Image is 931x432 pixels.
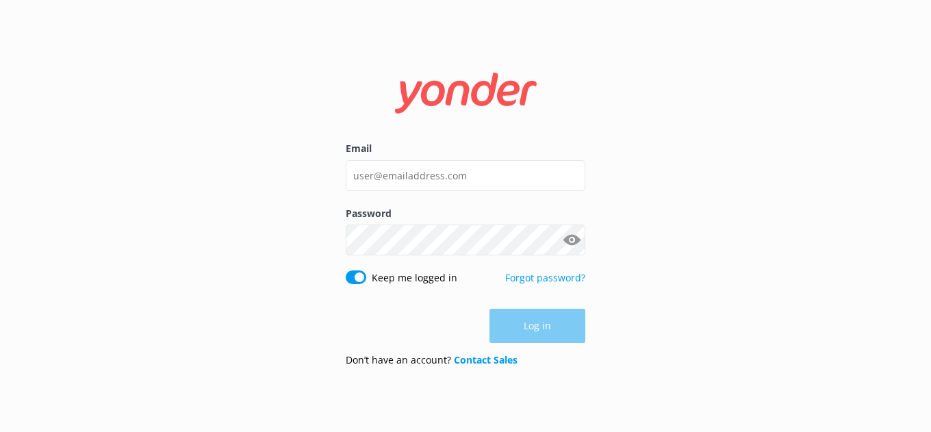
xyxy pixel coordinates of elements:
input: user@emailaddress.com [346,160,585,191]
a: Contact Sales [454,353,518,366]
label: Password [346,206,585,221]
label: Email [346,141,585,156]
label: Keep me logged in [372,270,457,285]
button: Show password [558,227,585,254]
p: Don’t have an account? [346,353,518,368]
a: Forgot password? [505,271,585,284]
